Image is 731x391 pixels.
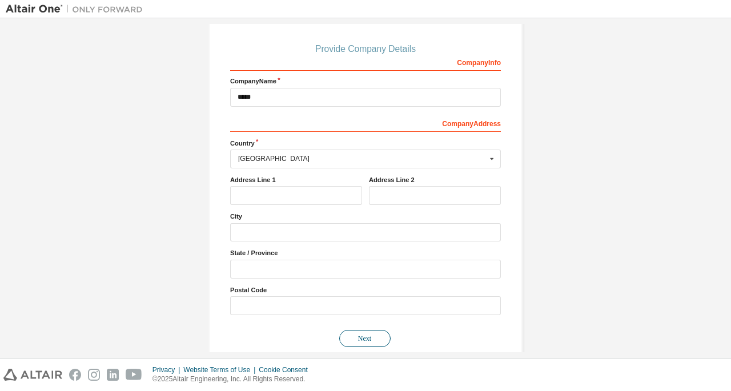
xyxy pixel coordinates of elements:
div: Provide Company Details [230,46,501,53]
label: Company Name [230,76,501,86]
label: City [230,212,501,221]
img: instagram.svg [88,369,100,381]
button: Next [339,330,391,347]
div: Privacy [152,365,183,374]
img: youtube.svg [126,369,142,381]
label: Address Line 2 [369,175,501,184]
p: © 2025 Altair Engineering, Inc. All Rights Reserved. [152,374,315,384]
div: [GEOGRAPHIC_DATA] [238,155,487,162]
label: Address Line 1 [230,175,362,184]
img: facebook.svg [69,369,81,381]
div: Website Terms of Use [183,365,259,374]
label: State / Province [230,248,501,257]
img: linkedin.svg [107,369,119,381]
img: altair_logo.svg [3,369,62,381]
label: Country [230,139,501,148]
div: Cookie Consent [259,365,314,374]
div: Company Info [230,53,501,71]
div: Company Address [230,114,501,132]
label: Postal Code [230,285,501,295]
img: Altair One [6,3,148,15]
